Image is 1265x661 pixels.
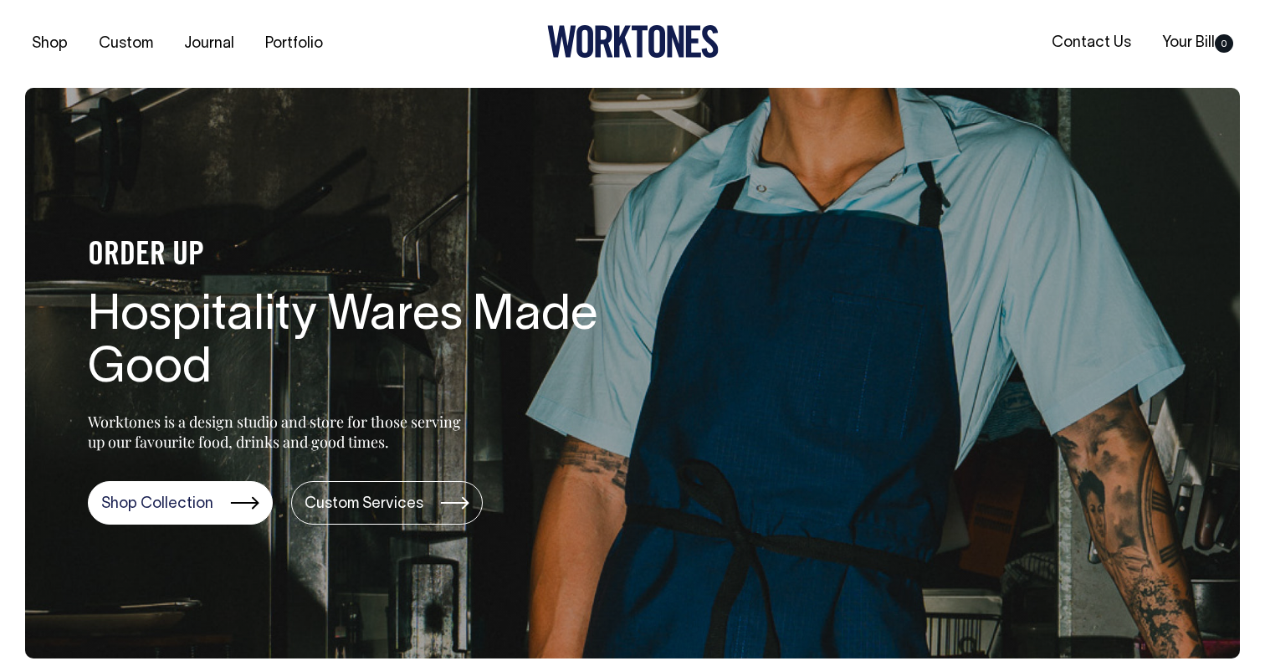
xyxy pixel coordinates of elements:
[177,30,241,58] a: Journal
[88,412,469,452] p: Worktones is a design studio and store for those serving up our favourite food, drinks and good t...
[92,30,160,58] a: Custom
[1155,29,1240,57] a: Your Bill0
[259,30,330,58] a: Portfolio
[88,238,623,274] h4: ORDER UP
[1215,34,1233,53] span: 0
[88,290,623,397] h1: Hospitality Wares Made Good
[88,481,273,525] a: Shop Collection
[291,481,483,525] a: Custom Services
[1045,29,1138,57] a: Contact Us
[25,30,74,58] a: Shop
